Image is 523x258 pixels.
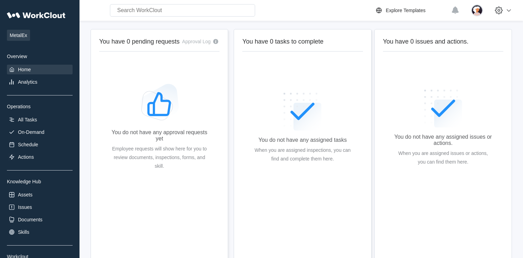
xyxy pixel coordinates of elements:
a: Analytics [7,77,73,87]
a: Documents [7,215,73,224]
div: When you are assigned inspections, you can find and complete them here. [253,146,352,163]
div: All Tasks [18,117,37,122]
div: Assets [18,192,32,197]
a: Issues [7,202,73,212]
a: Skills [7,227,73,237]
div: Overview [7,54,73,59]
div: Home [18,67,31,72]
h2: You have 0 issues and actions. [383,38,503,46]
div: You do not have any approval requests yet [110,129,208,142]
div: Schedule [18,142,38,147]
h2: You have 0 tasks to complete [242,38,363,46]
div: Issues [18,204,32,210]
div: Analytics [18,79,37,85]
a: Schedule [7,140,73,149]
a: Explore Templates [375,6,448,15]
div: You do not have any assigned tasks [259,137,347,143]
div: Explore Templates [386,8,426,13]
div: Employee requests will show here for you to review documents, inspections, forms, and skill. [110,145,208,171]
div: Skills [18,229,29,235]
div: Approval Log [182,39,211,44]
img: user-4.png [471,4,483,16]
div: On-Demand [18,129,44,135]
a: Assets [7,190,73,200]
h2: You have 0 pending requests [99,38,180,46]
div: Knowledge Hub [7,179,73,184]
a: On-Demand [7,127,73,137]
div: Actions [18,154,34,160]
div: Operations [7,104,73,109]
div: You do not have any assigned issues or actions. [394,134,492,146]
div: Documents [18,217,43,222]
a: Actions [7,152,73,162]
input: Search WorkClout [110,4,255,17]
a: All Tasks [7,115,73,125]
span: MetalEx [7,30,30,41]
div: When you are assigned issues or actions, you can find them here. [394,149,492,166]
a: Home [7,65,73,74]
